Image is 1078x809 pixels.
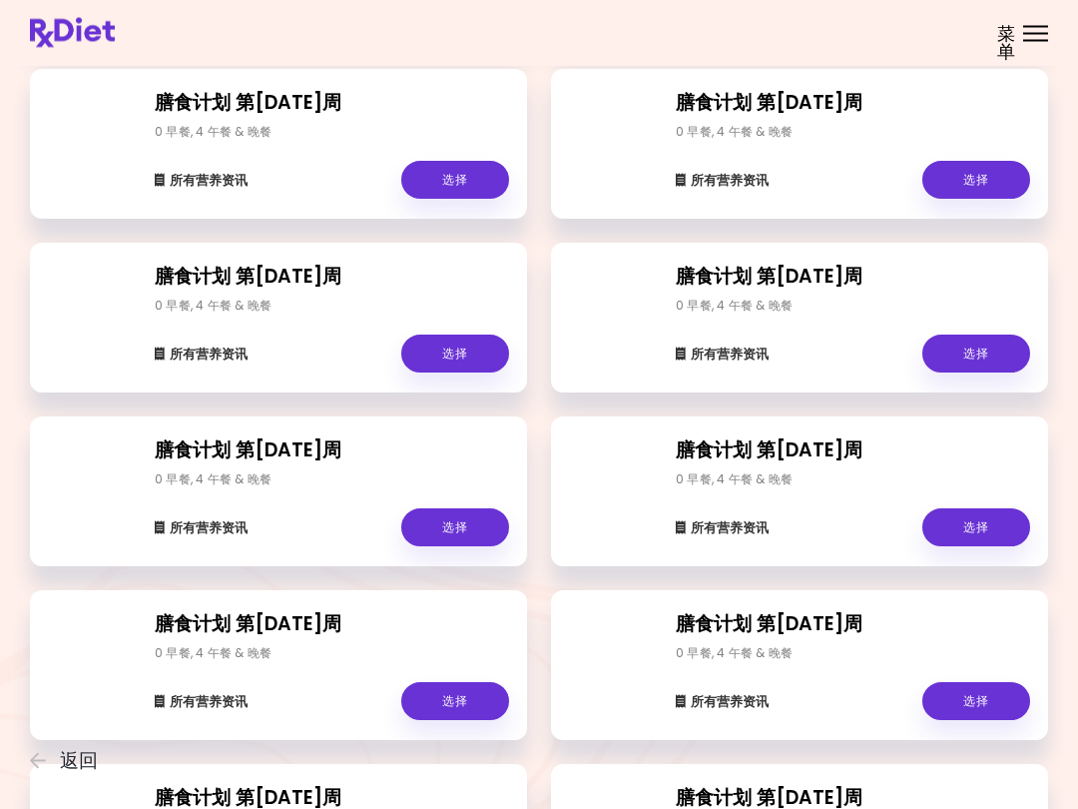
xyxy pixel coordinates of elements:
[676,90,1030,119] h2: 膳食计划 第[DATE]周
[676,611,1030,640] h2: 膳食计划 第[DATE]周
[155,344,248,368] button: 所有营养资讯 - 膳食计划 第4/5/2025周
[676,691,769,715] button: 所有营养资讯 - 膳食计划 第1/18/2025周
[155,471,271,489] div: 0 早餐 , 4 午餐 & 晚餐
[676,170,769,194] button: 所有营养资讯 - 膳食计划 第4/17/2025周
[676,517,769,541] button: 所有营养资讯 - 膳食计划 第2/17/2025周
[30,18,115,48] img: 膳食良方
[676,298,793,316] div: 0 早餐 , 4 午餐 & 晚餐
[922,336,1030,374] a: 选择 - 膳食计划 第3/17/2025周
[170,174,248,190] span: 所有营养资讯
[155,517,248,541] button: 所有营养资讯 - 膳食计划 第3/5/2025周
[676,264,1030,293] h2: 膳食计划 第[DATE]周
[60,750,98,772] span: 返回
[155,691,248,715] button: 所有营养资讯 - 膳食计划 第2/4/2025周
[401,162,509,200] a: 选择 - 膳食计划 第5/3/2025周
[676,124,793,142] div: 0 早餐 , 4 午餐 & 晚餐
[170,695,248,711] span: 所有营养资讯
[155,124,271,142] div: 0 早餐 , 4 午餐 & 晚餐
[155,170,248,194] button: 所有营养资讯 - 膳食计划 第5/3/2025周
[170,521,248,537] span: 所有营养资讯
[30,750,150,772] button: 返回
[997,25,1016,61] span: 菜单
[155,645,271,663] div: 0 早餐 , 4 午餐 & 晚餐
[155,90,509,119] h2: 膳食计划 第[DATE]周
[691,521,769,537] span: 所有营养资讯
[691,695,769,711] span: 所有营养资讯
[922,683,1030,721] a: 选择 - 膳食计划 第1/18/2025周
[155,298,271,316] div: 0 早餐 , 4 午餐 & 晚餐
[155,437,509,466] h2: 膳食计划 第[DATE]周
[676,437,1030,466] h2: 膳食计划 第[DATE]周
[676,471,793,489] div: 0 早餐 , 4 午餐 & 晚餐
[155,264,509,293] h2: 膳食计划 第[DATE]周
[155,611,509,640] h2: 膳食计划 第[DATE]周
[922,162,1030,200] a: 选择 - 膳食计划 第4/17/2025周
[676,344,769,368] button: 所有营养资讯 - 膳食计划 第3/17/2025周
[922,509,1030,547] a: 选择 - 膳食计划 第2/17/2025周
[401,683,509,721] a: 选择 - 膳食计划 第2/4/2025周
[676,645,793,663] div: 0 早餐 , 4 午餐 & 晚餐
[401,509,509,547] a: 选择 - 膳食计划 第3/5/2025周
[691,348,769,364] span: 所有营养资讯
[691,174,769,190] span: 所有营养资讯
[170,348,248,364] span: 所有营养资讯
[401,336,509,374] a: 选择 - 膳食计划 第4/5/2025周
